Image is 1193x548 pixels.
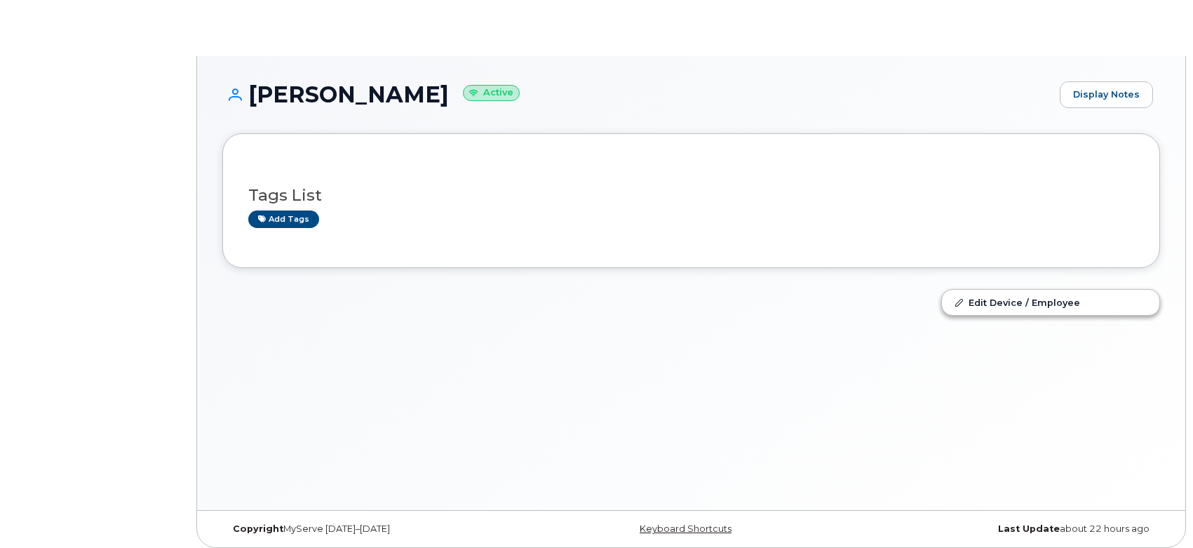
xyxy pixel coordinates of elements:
small: Active [463,85,520,101]
strong: Copyright [233,523,283,534]
h3: Tags List [248,187,1134,204]
h1: [PERSON_NAME] [222,82,1053,107]
a: Display Notes [1060,81,1153,108]
a: Keyboard Shortcuts [640,523,732,534]
a: Edit Device / Employee [942,290,1159,315]
a: Add tags [248,210,319,228]
div: MyServe [DATE]–[DATE] [222,523,535,535]
div: about 22 hours ago [847,523,1160,535]
strong: Last Update [998,523,1060,534]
